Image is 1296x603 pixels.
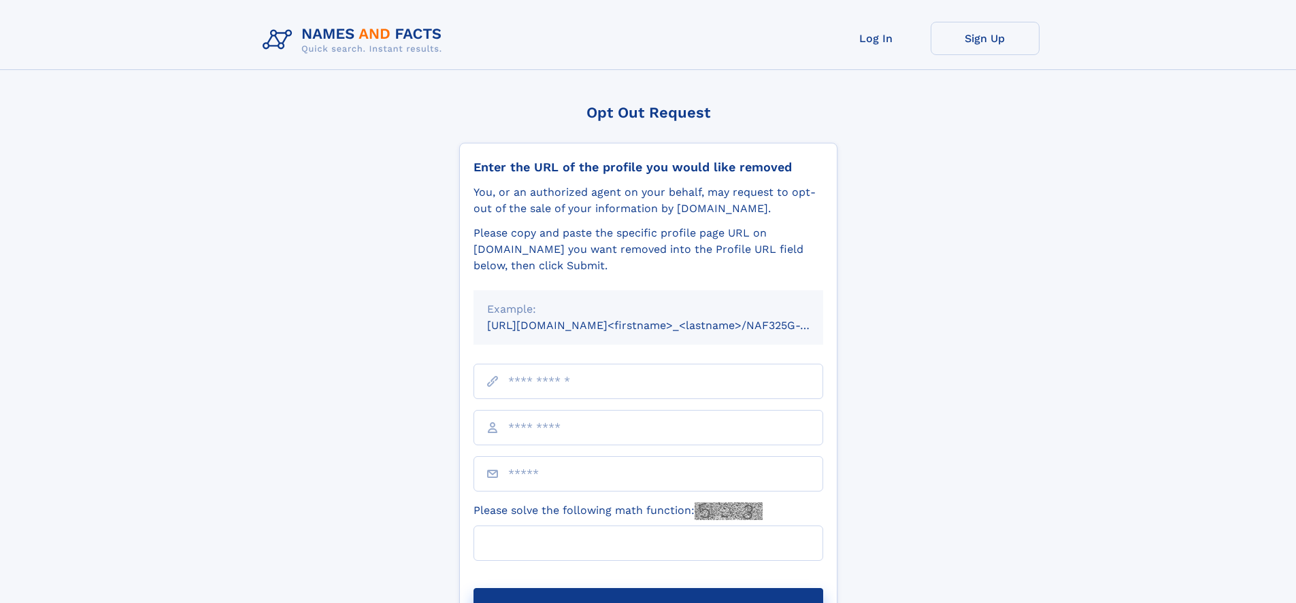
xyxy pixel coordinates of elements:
[473,160,823,175] div: Enter the URL of the profile you would like removed
[487,301,810,317] div: Example:
[473,184,823,217] div: You, or an authorized agent on your behalf, may request to opt-out of the sale of your informatio...
[473,225,823,274] div: Please copy and paste the specific profile page URL on [DOMAIN_NAME] you want removed into the Pr...
[931,22,1040,55] a: Sign Up
[822,22,931,55] a: Log In
[473,502,763,520] label: Please solve the following math function:
[487,319,849,332] small: [URL][DOMAIN_NAME]<firstname>_<lastname>/NAF325G-xxxxxxxx
[459,104,837,121] div: Opt Out Request
[257,22,453,58] img: Logo Names and Facts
